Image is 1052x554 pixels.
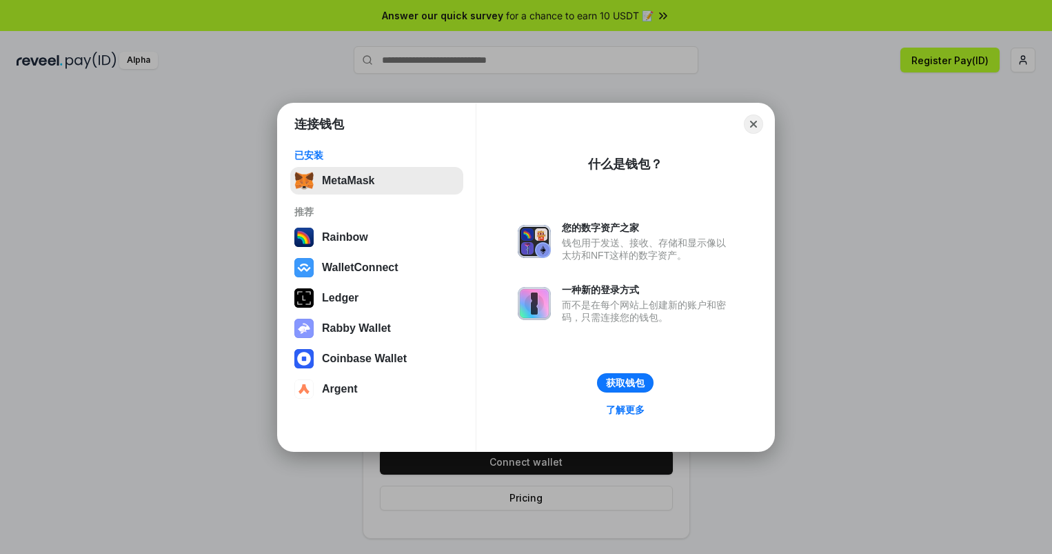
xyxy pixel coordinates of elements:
img: svg+xml,%3Csvg%20width%3D%22120%22%20height%3D%22120%22%20viewBox%3D%220%200%20120%20120%22%20fil... [294,228,314,247]
div: 获取钱包 [606,377,645,389]
button: 获取钱包 [597,373,654,393]
button: Close [744,115,763,134]
a: 了解更多 [598,401,653,419]
button: Coinbase Wallet [290,345,463,373]
button: Ledger [290,284,463,312]
div: WalletConnect [322,261,398,274]
img: svg+xml,%3Csvg%20xmlns%3D%22http%3A%2F%2Fwww.w3.org%2F2000%2Fsvg%22%20fill%3D%22none%22%20viewBox... [518,225,551,258]
div: Ledger [322,292,358,304]
img: svg+xml,%3Csvg%20xmlns%3D%22http%3A%2F%2Fwww.w3.org%2F2000%2Fsvg%22%20fill%3D%22none%22%20viewBox... [294,319,314,338]
button: WalletConnect [290,254,463,281]
button: Rabby Wallet [290,315,463,342]
div: 什么是钱包？ [588,156,662,172]
button: MetaMask [290,167,463,195]
div: Coinbase Wallet [322,353,407,365]
button: Argent [290,375,463,403]
div: 了解更多 [606,404,645,416]
img: svg+xml,%3Csvg%20xmlns%3D%22http%3A%2F%2Fwww.w3.org%2F2000%2Fsvg%22%20fill%3D%22none%22%20viewBox... [518,287,551,320]
img: svg+xml,%3Csvg%20width%3D%2228%22%20height%3D%2228%22%20viewBox%3D%220%200%2028%2028%22%20fill%3D... [294,379,314,399]
img: svg+xml,%3Csvg%20width%3D%2228%22%20height%3D%2228%22%20viewBox%3D%220%200%2028%2028%22%20fill%3D... [294,349,314,368]
div: 一种新的登录方式 [562,284,733,296]
div: Rabby Wallet [322,322,391,335]
div: Rainbow [322,231,368,244]
img: svg+xml,%3Csvg%20width%3D%2228%22%20height%3D%2228%22%20viewBox%3D%220%200%2028%2028%22%20fill%3D... [294,258,314,277]
img: svg+xml,%3Csvg%20fill%3D%22none%22%20height%3D%2233%22%20viewBox%3D%220%200%2035%2033%22%20width%... [294,171,314,190]
div: 而不是在每个网站上创建新的账户和密码，只需连接您的钱包。 [562,299,733,324]
div: Argent [322,383,358,395]
img: svg+xml,%3Csvg%20xmlns%3D%22http%3A%2F%2Fwww.w3.org%2F2000%2Fsvg%22%20width%3D%2228%22%20height%3... [294,288,314,308]
h1: 连接钱包 [294,116,344,132]
div: 已安装 [294,149,459,161]
div: 推荐 [294,206,459,218]
div: 钱包用于发送、接收、存储和显示像以太坊和NFT这样的数字资产。 [562,237,733,261]
div: MetaMask [322,175,374,187]
div: 您的数字资产之家 [562,221,733,234]
button: Rainbow [290,224,463,251]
